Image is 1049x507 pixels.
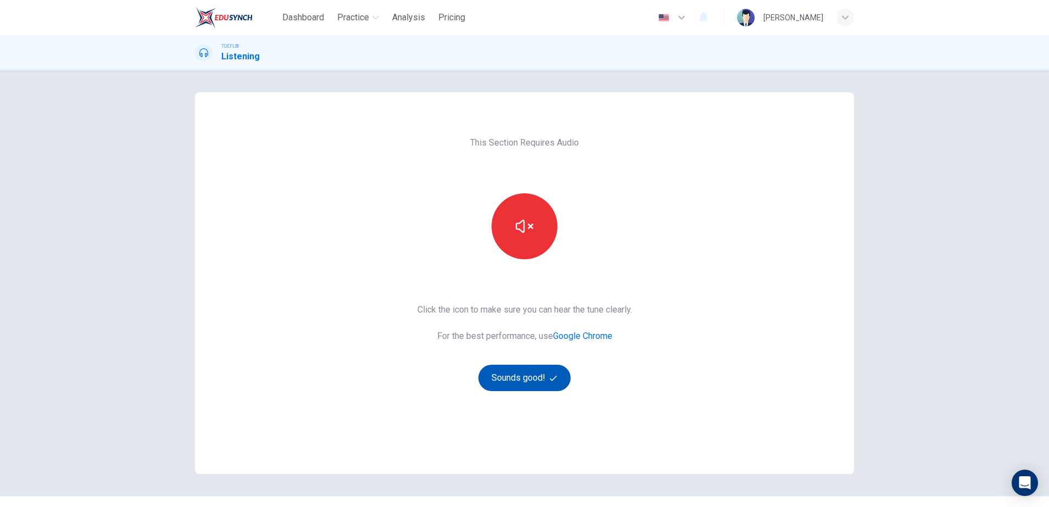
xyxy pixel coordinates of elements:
button: Sounds good! [478,365,571,391]
img: EduSynch logo [195,7,253,29]
a: EduSynch logo [195,7,278,29]
button: Pricing [434,8,470,27]
button: Practice [333,8,383,27]
img: Profile picture [737,9,755,26]
span: Dashboard [282,11,324,24]
div: [PERSON_NAME] [763,11,823,24]
img: en [657,14,671,22]
span: Practice [337,11,369,24]
a: Google Chrome [553,331,612,341]
span: Analysis [392,11,425,24]
button: Analysis [388,8,429,27]
span: Pricing [438,11,465,24]
span: Click the icon to make sure you can hear the tune clearly. [417,303,632,316]
span: TOEFL® [221,42,239,50]
div: Open Intercom Messenger [1012,470,1038,496]
span: For the best performance, use [417,330,632,343]
button: Dashboard [278,8,328,27]
span: This Section Requires Audio [470,136,579,149]
h1: Listening [221,50,260,63]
